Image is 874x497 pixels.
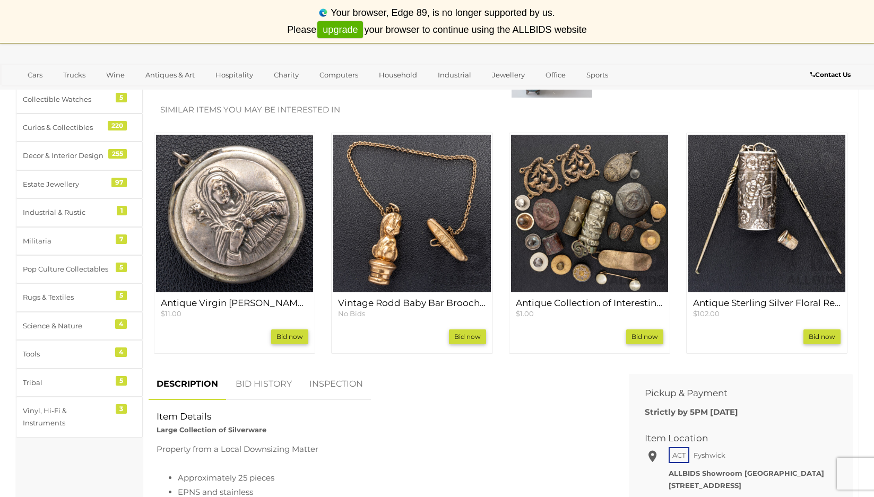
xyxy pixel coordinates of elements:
a: Jewellery [485,66,532,84]
a: Contact Us [810,69,853,81]
div: Antique Sterling Silver Floral Repousse Vessel with Sterling Cotton Spool for Chatelaine, 22.18 G... [686,133,847,354]
div: Decor & Interior Design [23,150,110,162]
div: 220 [108,121,127,130]
a: Tools 4 [16,340,143,368]
h2: Item Location [645,433,821,443]
div: Industrial & Rustic [23,206,110,219]
div: 97 [111,178,127,187]
div: Tribal [23,377,110,389]
div: Tools [23,348,110,360]
a: Household [372,66,424,84]
div: 255 [108,149,127,159]
a: Estate Jewellery 97 [16,170,143,198]
b: Strictly by 5PM [DATE] [645,407,738,417]
div: 4 [115,347,127,357]
div: 1 [117,206,127,215]
a: Bid now [449,329,486,344]
h4: Vintage Rodd Baby Bar Brooch with Squirrel Pendant on Long Chain/dummy Holder - 9ct Lined [338,298,486,308]
p: $102.00 [693,309,841,319]
a: Vinyl, Hi-Fi & Instruments 3 [16,397,143,438]
div: Rugs & Textiles [23,291,110,303]
div: Antique Collection of Interesting Pieces Including Repousse Handle, French Fox Shell Art & Buttons [509,133,670,354]
strong: [STREET_ADDRESS] [669,481,741,490]
div: 5 [116,376,127,386]
div: 5 [116,93,127,102]
li: Approximately 25 pieces [178,470,605,485]
h2: Pickup & Payment [645,388,821,398]
div: Science & Nature [23,320,110,332]
h4: Antique Sterling Silver Floral Repousse Vessel with Sterling Cotton Spool for Chatelaine, 22.18 G... [693,298,841,308]
img: Antique Virgin Mary Deliquary Relic Container Locket Pendant in Sterling Silver (800), 7.45 Grams [156,135,313,292]
div: 7 [116,234,127,244]
a: Office [539,66,573,84]
div: Curios & Collectibles [23,121,110,134]
a: Trucks [56,66,92,84]
a: Wine [99,66,132,84]
h2: Item Details [157,412,605,422]
a: DESCRIPTION [149,369,226,400]
div: 5 [116,263,127,272]
a: Cars [21,66,49,84]
a: Antiques & Art [139,66,202,84]
a: Industrial & Rustic 1 [16,198,143,226]
a: Bid now [803,329,841,344]
img: Antique Collection of Interesting Pieces Including Repousse Handle, French Fox Shell Art & Buttons [511,135,668,292]
h4: Antique Virgin [PERSON_NAME] Relic Container Locket Pendant in Sterling Silver (800), 7.45 Grams [161,298,308,308]
div: Militaria [23,235,110,247]
a: Sports [579,66,615,84]
a: Rugs & Textiles 5 [16,283,143,311]
div: 5 [116,291,127,300]
a: INSPECTION [301,369,371,400]
div: 4 [115,319,127,329]
strong: ALLBIDS Showroom [GEOGRAPHIC_DATA] [669,469,824,477]
p: No Bids [338,309,486,319]
h4: Antique Collection of Interesting Pieces Including Repousse Handle, French Fox Shell Art & Buttons [516,298,663,308]
a: BID HISTORY [228,369,300,400]
a: Decor & Interior Design 255 [16,142,143,170]
p: $1.00 [516,309,663,319]
a: Bid now [626,329,663,344]
a: Hospitality [209,66,260,84]
a: Bid now [271,329,308,344]
div: Pop Culture Collectables [23,263,110,275]
a: upgrade [317,21,363,39]
span: ACT [669,447,689,463]
a: Charity [267,66,306,84]
a: Antique Collection of Interesting Pieces Including Repousse Handle, French Fox Shell Art & Button... [516,298,663,319]
img: Antique Sterling Silver Floral Repousse Vessel with Sterling Cotton Spool for Chatelaine, 22.18 G... [688,135,845,292]
a: Industrial [431,66,478,84]
a: Antique Sterling Silver Floral Repousse Vessel with Sterling Cotton Spool for Chatelaine, 22.18 G... [693,298,841,319]
a: Tribal 5 [16,369,143,397]
div: 3 [116,404,127,414]
div: Antique Virgin Mary Deliquary Relic Container Locket Pendant in Sterling Silver (800), 7.45 Grams [154,133,315,354]
a: Curios & Collectibles 220 [16,114,143,142]
a: Antique Virgin [PERSON_NAME] Relic Container Locket Pendant in Sterling Silver (800), 7.45 Grams ... [161,298,308,319]
h2: Similar items you may be interested in [160,106,841,115]
a: Collectible Watches 5 [16,85,143,114]
a: Computers [313,66,365,84]
a: Pop Culture Collectables 5 [16,255,143,283]
span: Fyshwick [691,448,728,462]
div: Collectible Watches [23,93,110,106]
strong: Large Collection of Silverware [157,425,266,434]
div: Vinyl, Hi-Fi & Instruments [23,405,110,430]
div: Vintage Rodd Baby Bar Brooch with Squirrel Pendant on Long Chain/dummy Holder - 9ct Lined [331,133,492,354]
a: Science & Nature 4 [16,312,143,340]
p: $11.00 [161,309,308,319]
a: Vintage Rodd Baby Bar Brooch with Squirrel Pendant on Long Chain/dummy Holder - 9ct Lined No Bids [338,298,486,319]
a: Militaria 7 [16,227,143,255]
a: [GEOGRAPHIC_DATA] [21,84,110,101]
b: Contact Us [810,71,851,79]
div: Estate Jewellery [23,178,110,190]
img: Vintage Rodd Baby Bar Brooch with Squirrel Pendant on Long Chain/dummy Holder - 9ct Lined [333,135,490,292]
